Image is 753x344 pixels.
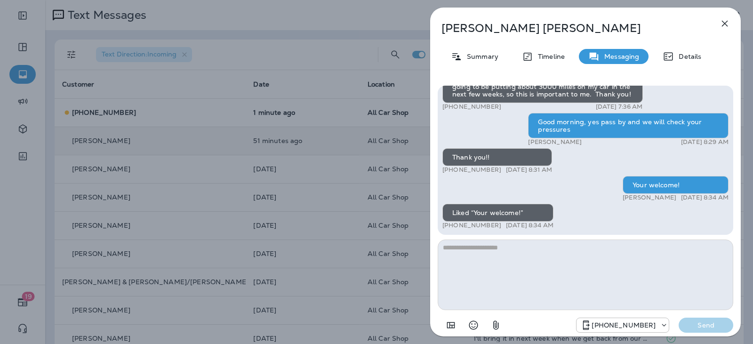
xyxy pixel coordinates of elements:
[623,176,729,194] div: Your welcome!
[592,321,656,329] p: [PHONE_NUMBER]
[442,166,501,174] p: [PHONE_NUMBER]
[577,320,669,331] div: +1 (689) 265-4479
[441,22,698,35] p: [PERSON_NAME] [PERSON_NAME]
[442,222,501,229] p: [PHONE_NUMBER]
[681,138,729,146] p: [DATE] 8:29 AM
[442,103,501,111] p: [PHONE_NUMBER]
[442,204,553,222] div: Liked “Your welcome!”
[533,53,565,60] p: Timeline
[441,316,460,335] button: Add in a premade template
[528,113,729,138] div: Good morning, yes pass by and we will check your pressures
[674,53,701,60] p: Details
[681,194,729,201] p: [DATE] 8:34 AM
[506,166,552,174] p: [DATE] 8:31 AM
[600,53,639,60] p: Messaging
[506,222,553,229] p: [DATE] 8:34 AM
[623,194,676,201] p: [PERSON_NAME]
[596,103,643,111] p: [DATE] 7:36 AM
[464,316,483,335] button: Select an emoji
[528,138,582,146] p: [PERSON_NAME]
[462,53,498,60] p: Summary
[442,148,552,166] div: Thank you!!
